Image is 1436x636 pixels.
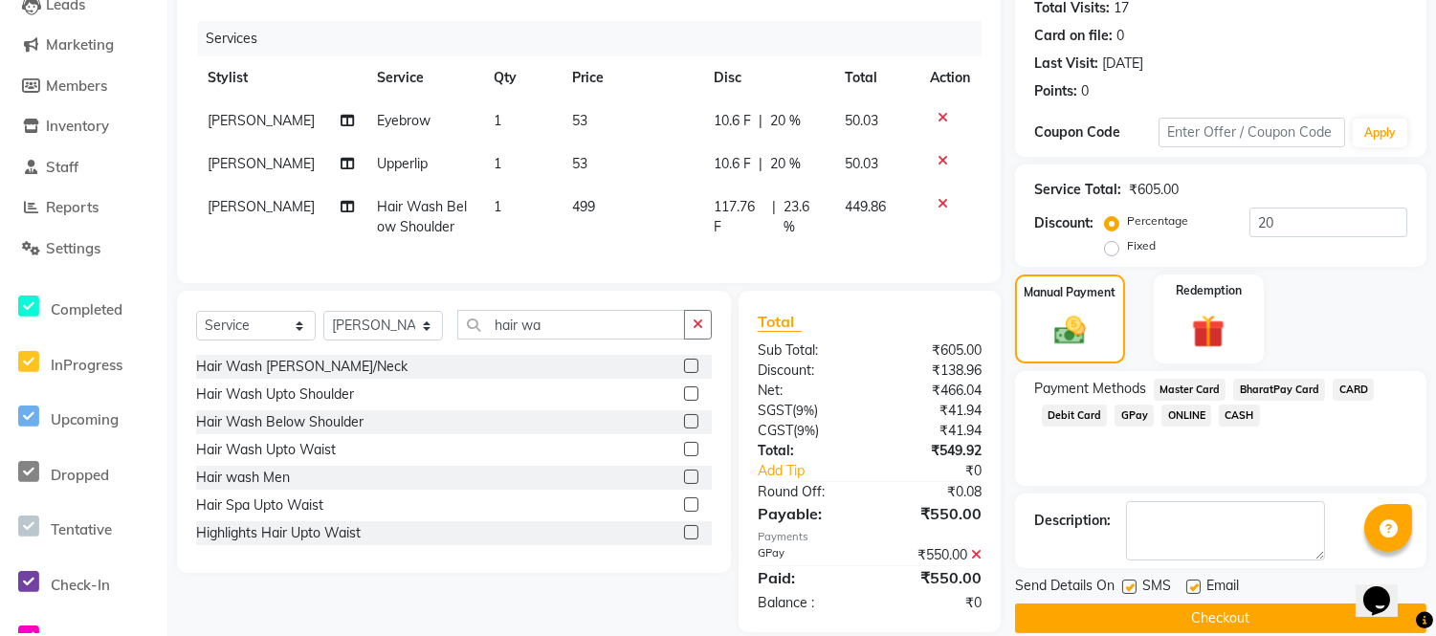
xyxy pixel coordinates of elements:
span: 9% [797,423,815,438]
th: Price [561,56,703,99]
span: SGST [758,402,792,419]
span: 117.76 F [714,197,763,237]
span: | [759,154,762,174]
span: InProgress [51,356,122,374]
div: 0 [1081,81,1089,101]
div: Payments [758,529,982,545]
div: ₹138.96 [870,361,996,381]
th: Action [918,56,982,99]
span: Settings [46,239,100,257]
a: Add Tip [743,461,891,481]
a: Settings [5,238,163,260]
div: ₹550.00 [870,502,996,525]
div: Coupon Code [1034,122,1159,143]
span: 10.6 F [714,111,751,131]
span: 20 % [770,154,801,174]
div: ₹466.04 [870,381,996,401]
span: 9% [796,403,814,418]
div: Total: [743,441,870,461]
img: _cash.svg [1045,313,1095,349]
span: Check-In [51,576,110,594]
div: Discount: [743,361,870,381]
div: ₹605.00 [870,340,996,361]
div: Last Visit: [1034,54,1098,74]
th: Service [365,56,482,99]
span: CGST [758,422,793,439]
div: Card on file: [1034,26,1113,46]
div: Points: [1034,81,1077,101]
div: [DATE] [1102,54,1143,74]
span: [PERSON_NAME] [208,155,315,172]
span: 23.6 % [784,197,823,237]
div: Hair Wash Below Shoulder [196,412,364,432]
span: 1 [494,112,501,129]
span: Payment Methods [1034,379,1146,399]
span: Upperlip [377,155,428,172]
span: 50.03 [845,112,878,129]
span: [PERSON_NAME] [208,198,315,215]
div: Hair Spa Upto Waist [196,495,323,515]
span: Eyebrow [377,112,431,129]
span: CASH [1219,405,1260,427]
span: Members [46,77,107,95]
div: ( ) [743,421,870,441]
div: Hair wash Men [196,468,290,488]
img: _gift.svg [1182,311,1235,352]
label: Fixed [1127,237,1156,254]
label: Redemption [1176,282,1242,299]
span: Marketing [46,35,114,54]
span: GPay [1115,405,1154,427]
span: BharatPay Card [1233,379,1325,401]
span: 10.6 F [714,154,751,174]
span: [PERSON_NAME] [208,112,315,129]
span: SMS [1142,576,1171,600]
div: Payable: [743,502,870,525]
input: Search or Scan [457,310,685,340]
div: Service Total: [1034,180,1121,200]
div: ₹41.94 [870,401,996,421]
span: Tentative [51,520,112,538]
span: | [759,111,762,131]
div: ₹0 [870,593,996,613]
th: Disc [702,56,833,99]
span: Dropped [51,466,109,484]
span: Completed [51,300,122,318]
div: ( ) [743,401,870,421]
button: Checkout [1015,603,1426,633]
label: Percentage [1127,212,1188,230]
span: 449.86 [845,198,886,215]
span: 1 [494,155,501,172]
th: Total [833,56,917,99]
div: Hair Wash Upto Waist [196,440,336,460]
div: Discount: [1034,213,1094,233]
span: Send Details On [1015,576,1115,600]
iframe: chat widget [1356,559,1417,617]
span: Upcoming [51,410,119,428]
div: ₹605.00 [1129,180,1179,200]
span: Inventory [46,117,109,135]
div: Services [198,21,996,56]
span: Reports [46,198,99,216]
div: Balance : [743,593,870,613]
a: Inventory [5,116,163,138]
div: ₹0.08 [870,482,996,502]
span: Master Card [1154,379,1226,401]
span: Total [758,312,802,332]
span: Hair Wash Below Shoulder [377,198,467,235]
a: Staff [5,157,163,179]
div: ₹550.00 [870,566,996,589]
span: 50.03 [845,155,878,172]
span: 499 [572,198,595,215]
div: Hair Wash [PERSON_NAME]/Neck [196,357,408,377]
div: ₹0 [891,461,996,481]
span: Debit Card [1042,405,1108,427]
span: | [772,197,776,237]
th: Stylist [196,56,365,99]
div: Hair Wash Upto Shoulder [196,384,354,405]
div: 0 [1116,26,1124,46]
label: Manual Payment [1024,284,1116,301]
div: ₹549.92 [870,441,996,461]
span: 53 [572,112,587,129]
span: Email [1206,576,1239,600]
div: ₹41.94 [870,421,996,441]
